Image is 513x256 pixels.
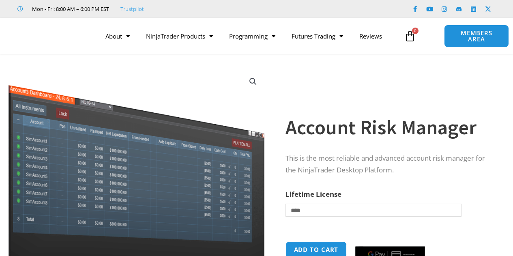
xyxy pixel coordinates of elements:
label: Lifetime License [285,189,341,199]
iframe: Secure payment input frame [354,240,427,241]
a: MEMBERS AREA [444,25,509,47]
h1: Account Risk Manager [285,113,493,142]
span: Mon - Fri: 8:00 AM – 6:00 PM EST [30,4,109,14]
a: Clear options [285,221,298,226]
img: LogoAI | Affordable Indicators – NinjaTrader [8,22,95,51]
a: Reviews [351,27,390,45]
a: Trustpilot [120,4,144,14]
a: Futures Trading [283,27,351,45]
a: 0 [392,24,428,48]
span: MEMBERS AREA [453,30,500,42]
a: About [97,27,138,45]
a: NinjaTrader Products [138,27,221,45]
nav: Menu [97,27,400,45]
span: 0 [412,28,419,34]
a: View full-screen image gallery [246,74,260,89]
a: Programming [221,27,283,45]
p: This is the most reliable and advanced account risk manager for the NinjaTrader Desktop Platform. [285,153,493,176]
